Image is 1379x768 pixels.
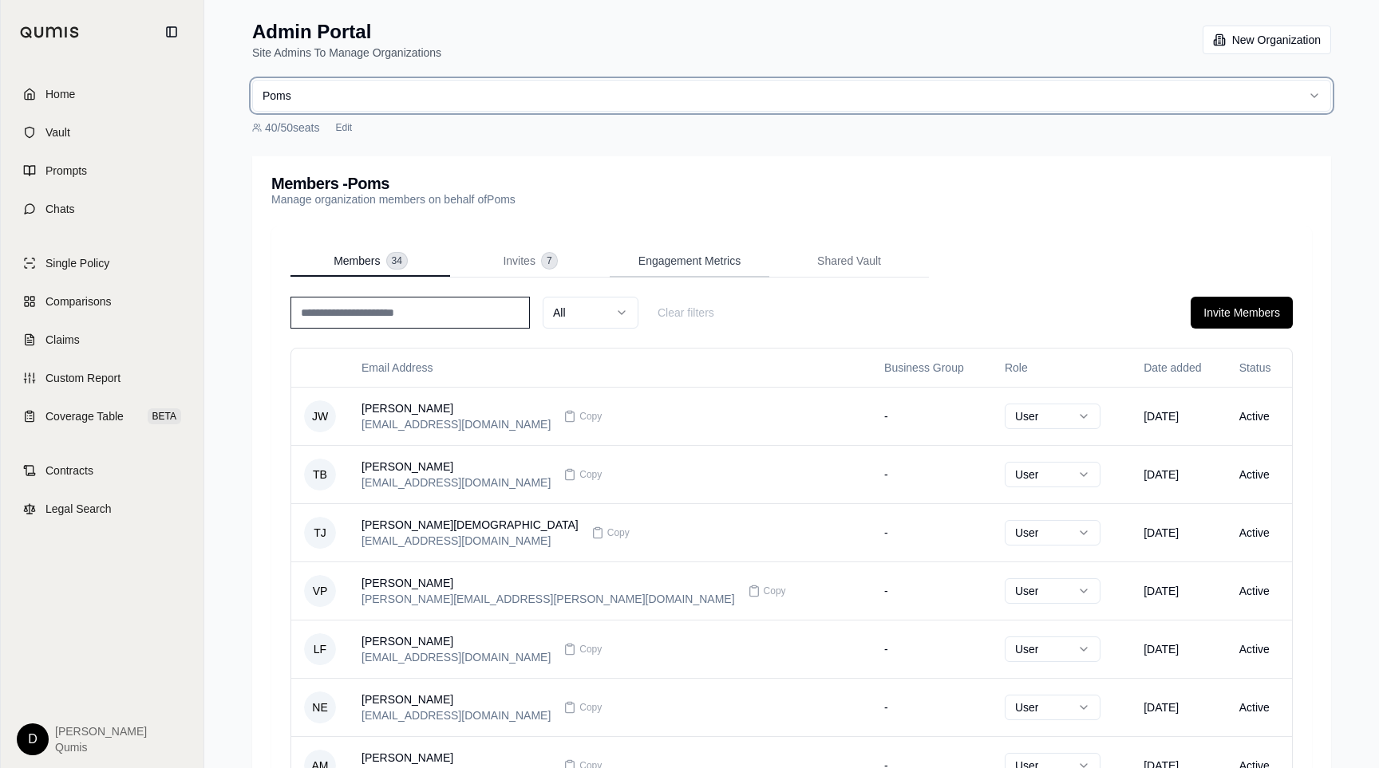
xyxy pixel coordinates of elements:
[992,349,1131,387] th: Role
[557,633,608,665] button: Copy
[252,19,441,45] h1: Admin Portal
[45,501,112,517] span: Legal Search
[10,246,194,281] a: Single Policy
[362,633,551,649] div: [PERSON_NAME]
[10,491,194,526] a: Legal Search
[503,253,535,269] span: Invites
[1131,387,1227,445] td: [DATE]
[1131,561,1227,620] td: [DATE]
[10,322,194,357] a: Claims
[362,533,579,549] div: [EMAIL_ADDRESS][DOMAIN_NAME]
[362,416,551,432] div: [EMAIL_ADDRESS][DOMAIN_NAME]
[271,191,516,207] p: Manage organization members on behalf of Poms
[607,526,630,539] span: Copy
[10,399,194,434] a: Coverage TableBETA
[1227,349,1292,387] th: Status
[1227,678,1292,736] td: Active
[362,475,551,490] div: [EMAIL_ADDRESS][DOMAIN_NAME]
[45,332,80,348] span: Claims
[362,691,551,707] div: [PERSON_NAME]
[1131,445,1227,503] td: [DATE]
[45,463,93,479] span: Contracts
[362,459,551,475] div: [PERSON_NAME]
[871,349,992,387] th: Business Group
[304,633,336,665] span: LF
[542,253,557,269] span: 7
[1203,26,1331,54] button: New Organization
[45,293,111,309] span: Comparisons
[362,575,735,591] div: [PERSON_NAME]
[45,163,87,179] span: Prompts
[334,253,380,269] span: Members
[1227,445,1292,503] td: Active
[362,750,551,766] div: [PERSON_NAME]
[55,723,147,739] span: [PERSON_NAME]
[10,453,194,488] a: Contracts
[638,253,741,269] span: Engagement Metrics
[1227,387,1292,445] td: Active
[252,45,441,61] p: Site Admins To Manage Organizations
[362,591,735,607] div: [PERSON_NAME][EMAIL_ADDRESS][PERSON_NAME][DOMAIN_NAME]
[871,387,992,445] td: -
[579,410,602,423] span: Copy
[1227,561,1292,620] td: Active
[871,445,992,503] td: -
[579,468,602,481] span: Copy
[387,253,407,269] span: 34
[579,643,602,656] span: Copy
[148,408,181,424] span: BETA
[45,408,124,424] span: Coverage Table
[764,585,786,597] span: Copy
[265,120,320,136] span: 40 / 50 seats
[304,691,336,723] span: NE
[871,503,992,561] td: -
[304,517,336,549] span: TJ
[1131,678,1227,736] td: [DATE]
[817,253,881,269] span: Shared Vault
[271,175,516,191] h3: Members - Poms
[579,701,602,714] span: Copy
[871,678,992,736] td: -
[585,517,636,549] button: Copy
[45,86,75,102] span: Home
[871,620,992,678] td: -
[304,459,336,490] span: TB
[1227,620,1292,678] td: Active
[362,517,579,533] div: [PERSON_NAME][DEMOGRAPHIC_DATA]
[10,77,194,112] a: Home
[557,691,608,723] button: Copy
[330,118,359,137] button: Edit
[349,349,871,387] th: Email Address
[10,191,194,226] a: Chats
[1131,620,1227,678] td: [DATE]
[557,400,608,432] button: Copy
[1227,503,1292,561] td: Active
[55,739,147,755] span: Qumis
[10,115,194,150] a: Vault
[304,575,336,607] span: VP
[362,400,551,416] div: [PERSON_NAME]
[159,19,184,45] button: Collapse sidebar
[45,255,109,271] span: Single Policy
[362,707,551,723] div: [EMAIL_ADDRESS][DOMAIN_NAME]
[45,124,70,140] span: Vault
[45,370,121,386] span: Custom Report
[362,649,551,665] div: [EMAIL_ADDRESS][DOMAIN_NAME]
[10,360,194,396] a: Custom Report
[557,459,608,490] button: Copy
[741,575,792,607] button: Copy
[1131,503,1227,561] td: [DATE]
[20,26,80,38] img: Qumis Logo
[304,400,336,432] span: JW
[17,723,49,755] div: D
[871,561,992,620] td: -
[10,284,194,319] a: Comparisons
[10,153,194,188] a: Prompts
[1191,297,1293,329] button: Invite Members
[1131,349,1227,387] th: Date added
[45,201,75,217] span: Chats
